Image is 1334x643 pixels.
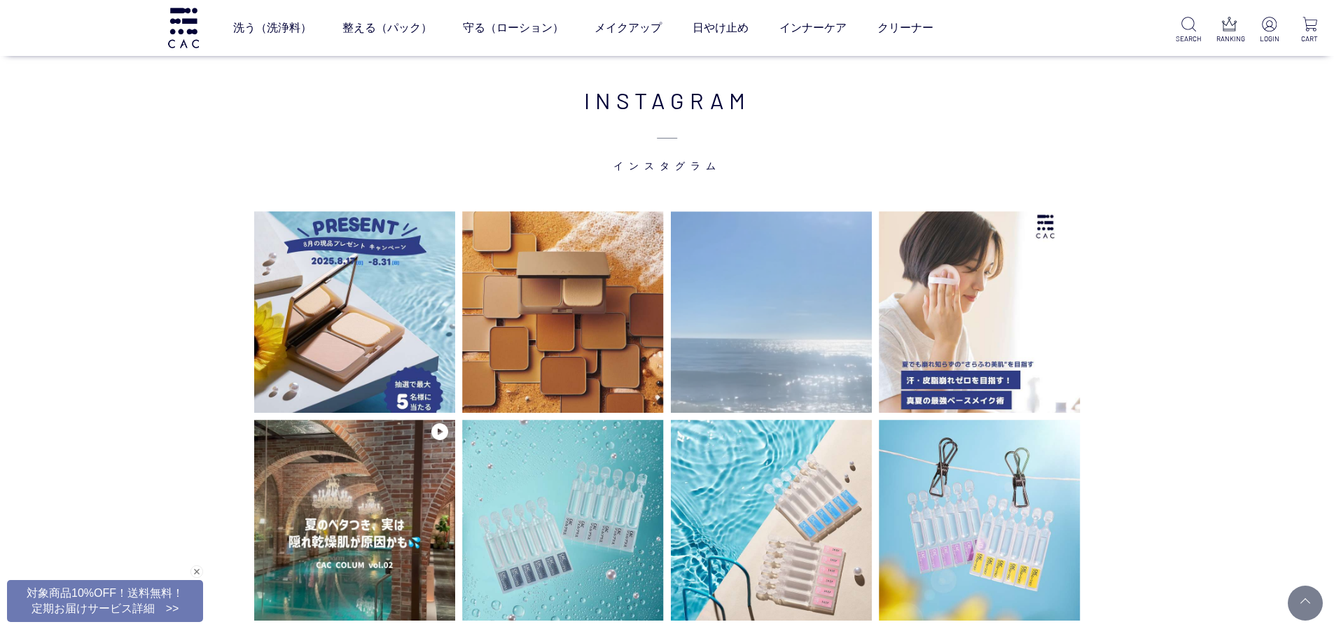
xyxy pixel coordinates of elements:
p: CART [1297,34,1323,44]
a: インナーケア [779,8,847,48]
img: Photo by cac_cosme.official [879,211,1081,413]
a: 洗う（洗浄料） [233,8,312,48]
a: 日やけ止め [693,8,749,48]
img: Photo by cac_cosme.official [254,420,456,621]
img: Photo by cac_cosme.official [462,420,664,621]
a: RANKING [1216,17,1242,44]
a: CART [1297,17,1323,44]
img: Photo by cac_cosme.official [462,211,664,413]
a: 守る（ローション） [463,8,564,48]
span: インスタグラム [247,117,1088,173]
a: 整える（パック） [342,8,432,48]
img: Photo by cac_cosme.official [671,420,873,621]
p: SEARCH [1176,34,1202,44]
p: RANKING [1216,34,1242,44]
p: LOGIN [1256,34,1282,44]
a: SEARCH [1176,17,1202,44]
a: LOGIN [1256,17,1282,44]
a: クリーナー [877,8,933,48]
img: Photo by cac_cosme.official [254,211,456,413]
h2: INSTAGRAM [247,83,1088,173]
img: logo [166,8,201,48]
a: メイクアップ [595,8,662,48]
img: Photo by cac_cosme.official [879,420,1081,621]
